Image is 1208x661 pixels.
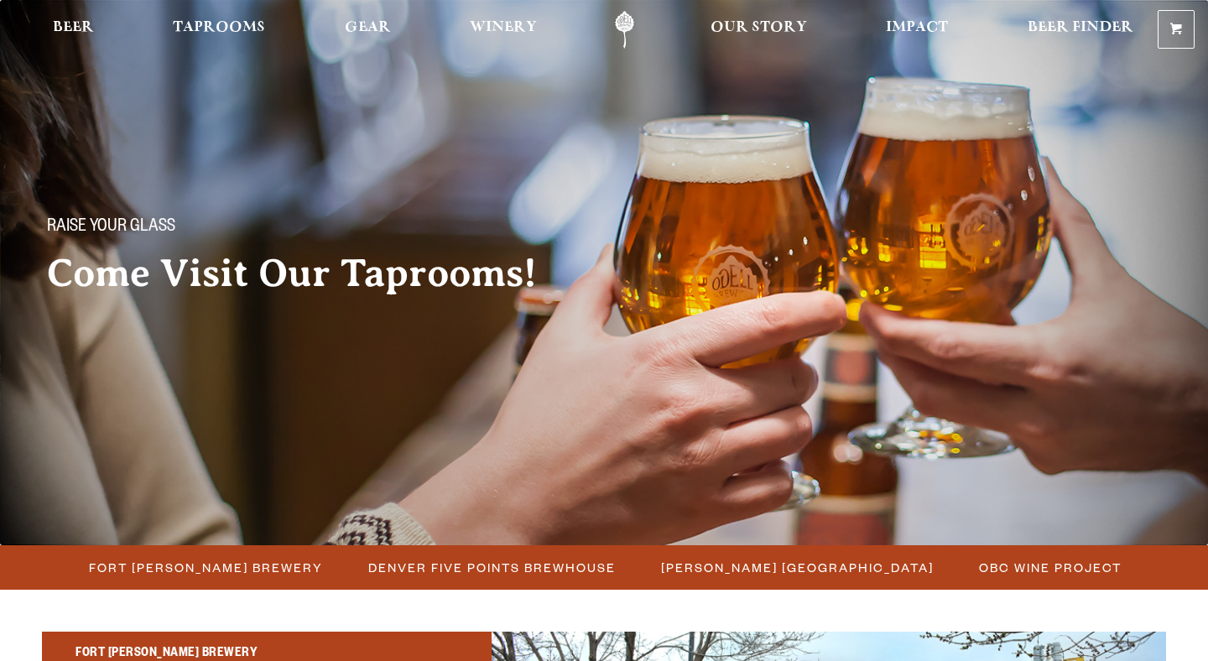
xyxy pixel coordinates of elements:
[1017,11,1144,49] a: Beer Finder
[969,555,1130,580] a: OBC Wine Project
[700,11,818,49] a: Our Story
[53,21,94,34] span: Beer
[79,555,331,580] a: Fort [PERSON_NAME] Brewery
[368,555,616,580] span: Denver Five Points Brewhouse
[979,555,1122,580] span: OBC Wine Project
[661,555,934,580] span: [PERSON_NAME] [GEOGRAPHIC_DATA]
[358,555,624,580] a: Denver Five Points Brewhouse
[42,11,105,49] a: Beer
[886,21,948,34] span: Impact
[711,21,807,34] span: Our Story
[334,11,402,49] a: Gear
[651,555,942,580] a: [PERSON_NAME] [GEOGRAPHIC_DATA]
[47,217,175,239] span: Raise your glass
[47,252,570,294] h2: Come Visit Our Taprooms!
[470,21,537,34] span: Winery
[875,11,959,49] a: Impact
[1028,21,1133,34] span: Beer Finder
[459,11,548,49] a: Winery
[345,21,391,34] span: Gear
[593,11,656,49] a: Odell Home
[162,11,276,49] a: Taprooms
[173,21,265,34] span: Taprooms
[89,555,323,580] span: Fort [PERSON_NAME] Brewery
